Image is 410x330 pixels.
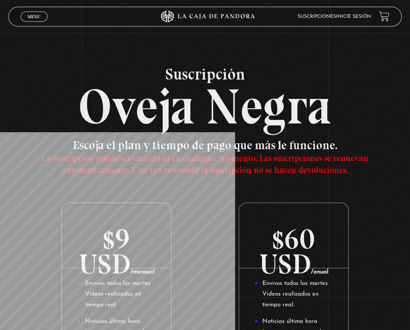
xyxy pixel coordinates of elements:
span: Menu [27,14,40,19]
span: Cerrar [25,21,44,26]
a: View your shopping cart [379,11,389,22]
li: Envivos todos los martes Videos realizados en tiempo real. [77,278,156,310]
p: $60 USD [239,217,348,268]
a: Suscripciones [298,14,336,19]
h2: Oveja Negra [8,66,402,131]
span: Suscripción [8,66,402,82]
a: Inicie sesión [336,14,371,19]
h3: Escoja el plan y tiempo de pago que más le funcione. [28,139,382,175]
span: /mensual [131,269,155,275]
p: $9 USD [62,217,171,268]
span: /anual [311,269,328,275]
span: La suscripción puede ser cancelada en cualquier momento. Las suscripciones se renuevan automática... [42,153,368,175]
li: Envivos todos los martes Videos realizados en tiempo real. [254,278,333,310]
